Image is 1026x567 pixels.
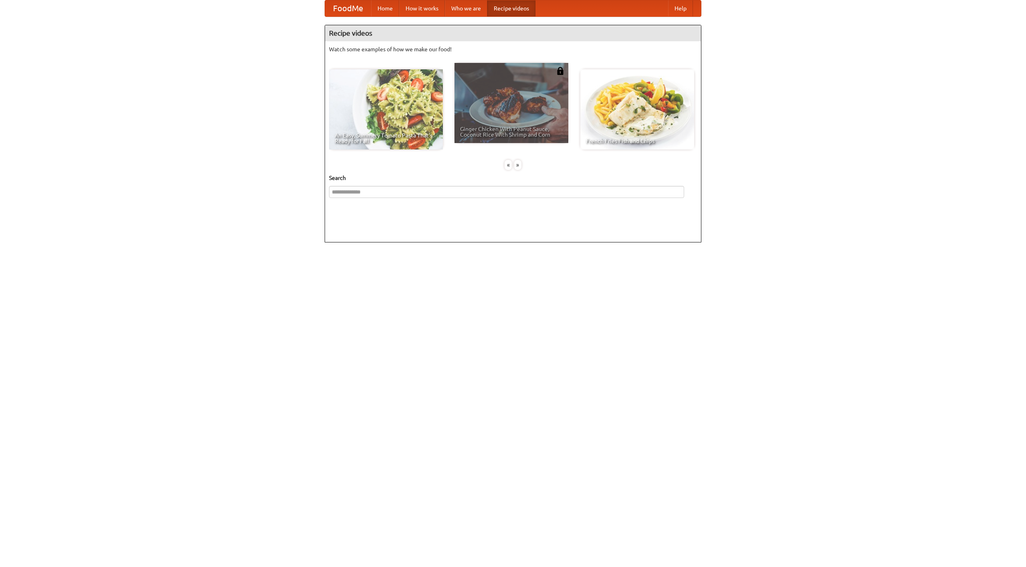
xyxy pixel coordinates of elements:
[325,25,701,41] h4: Recipe videos
[580,69,694,149] a: French Fries Fish and Chips
[399,0,445,16] a: How it works
[329,69,443,149] a: An Easy, Summery Tomato Pasta That's Ready for Fall
[556,67,564,75] img: 483408.png
[487,0,535,16] a: Recipe videos
[445,0,487,16] a: Who we are
[371,0,399,16] a: Home
[514,160,521,170] div: »
[329,45,697,53] p: Watch some examples of how we make our food!
[586,138,689,144] span: French Fries Fish and Chips
[505,160,512,170] div: «
[329,174,697,182] h5: Search
[325,0,371,16] a: FoodMe
[668,0,693,16] a: Help
[335,133,437,144] span: An Easy, Summery Tomato Pasta That's Ready for Fall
